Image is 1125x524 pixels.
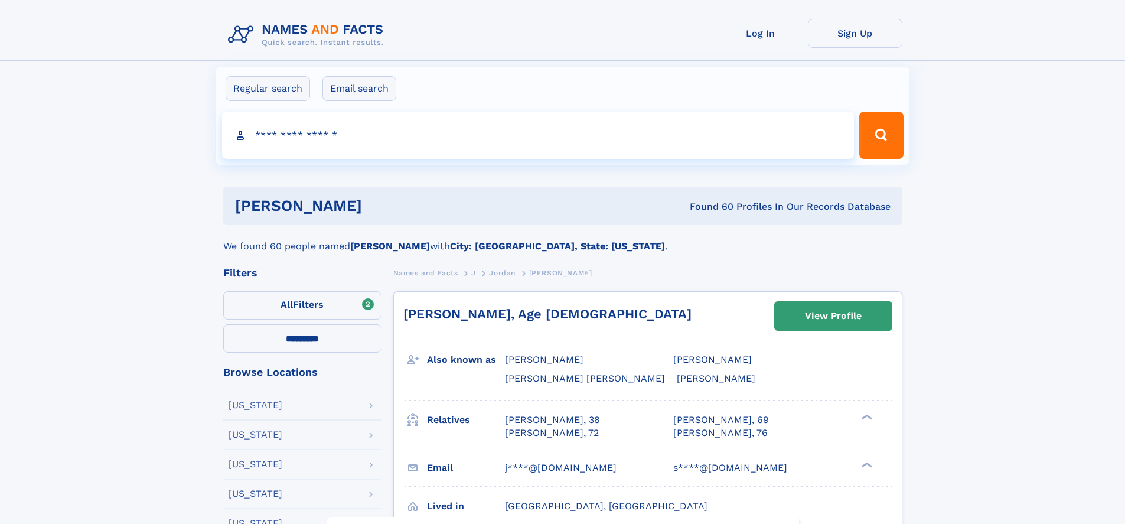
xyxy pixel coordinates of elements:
a: Names and Facts [393,265,458,280]
h3: Relatives [427,410,505,430]
a: Jordan [489,265,516,280]
h1: [PERSON_NAME] [235,198,526,213]
div: [US_STATE] [229,460,282,469]
a: [PERSON_NAME], 38 [505,414,600,427]
div: ❯ [859,461,873,468]
span: J [471,269,476,277]
a: [PERSON_NAME], Age [DEMOGRAPHIC_DATA] [403,307,692,321]
a: View Profile [775,302,892,330]
button: Search Button [859,112,903,159]
div: We found 60 people named with . [223,225,902,253]
div: Browse Locations [223,367,381,377]
div: ❯ [859,413,873,421]
a: J [471,265,476,280]
h3: Lived in [427,496,505,516]
div: [US_STATE] [229,401,282,410]
a: [PERSON_NAME], 72 [505,427,599,440]
h3: Email [427,458,505,478]
span: [PERSON_NAME] [673,354,752,365]
a: Sign Up [808,19,902,48]
div: Found 60 Profiles In Our Records Database [526,200,891,213]
span: Jordan [489,269,516,277]
label: Filters [223,291,381,320]
label: Regular search [226,76,310,101]
span: [PERSON_NAME] [PERSON_NAME] [505,373,665,384]
span: [PERSON_NAME] [529,269,592,277]
div: [US_STATE] [229,430,282,440]
b: City: [GEOGRAPHIC_DATA], State: [US_STATE] [450,240,665,252]
div: Filters [223,268,381,278]
a: Log In [713,19,808,48]
b: [PERSON_NAME] [350,240,430,252]
span: [PERSON_NAME] [677,373,755,384]
div: [US_STATE] [229,489,282,499]
input: search input [222,112,855,159]
img: Logo Names and Facts [223,19,393,51]
a: [PERSON_NAME], 76 [673,427,768,440]
h3: Also known as [427,350,505,370]
div: View Profile [805,302,862,330]
span: [GEOGRAPHIC_DATA], [GEOGRAPHIC_DATA] [505,500,707,512]
a: [PERSON_NAME], 69 [673,414,769,427]
span: [PERSON_NAME] [505,354,583,365]
span: All [281,299,293,310]
label: Email search [322,76,396,101]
